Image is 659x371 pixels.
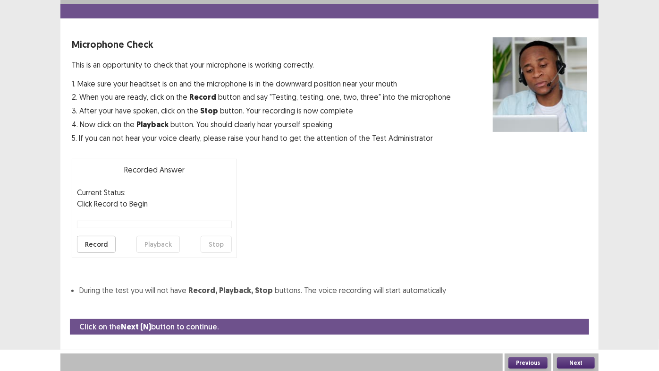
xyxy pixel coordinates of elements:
[72,91,451,103] p: 2. When you are ready, click on the button and say "Testing, testing, one, two, three" into the m...
[72,37,451,52] p: Microphone Check
[77,198,232,209] p: Click Record to Begin
[72,132,451,144] p: 5. If you can not hear your voice clearly, please raise your hand to get the attention of the Tes...
[493,37,587,132] img: microphone check
[188,285,217,295] strong: Record,
[72,119,451,130] p: 4. Now click on the button. You should clearly hear yourself speaking
[189,92,216,102] strong: Record
[121,322,151,332] strong: Next (N)
[79,321,219,333] p: Click on the button to continue.
[77,164,232,175] p: Recorded Answer
[508,357,548,369] button: Previous
[136,120,169,129] strong: Playback
[77,236,116,253] button: Record
[72,105,451,117] p: 3. After your have spoken, click on the button. Your recording is now complete
[255,285,273,295] strong: Stop
[79,285,587,296] li: During the test you will not have buttons. The voice recording will start automatically
[136,236,180,253] button: Playback
[557,357,595,369] button: Next
[72,78,451,89] p: 1. Make sure your headtset is on and the microphone is in the downward position near your mouth
[200,106,218,116] strong: Stop
[219,285,253,295] strong: Playback,
[72,59,451,70] p: This is an opportunity to check that your microphone is working correctly.
[201,236,232,253] button: Stop
[77,187,126,198] p: Current Status:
